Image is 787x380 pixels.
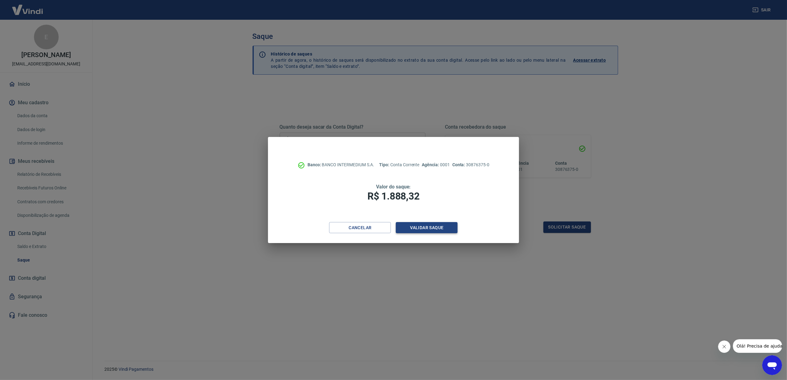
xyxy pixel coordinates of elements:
button: Cancelar [329,222,391,233]
p: Conta Corrente [379,162,419,168]
img: website_grey.svg [10,16,15,21]
span: Tipo: [379,162,390,167]
iframe: Mensagem da empresa [733,339,782,353]
iframe: Fechar mensagem [718,341,730,353]
span: Olá! Precisa de ajuda? [4,4,52,9]
img: tab_domain_overview_orange.svg [26,36,31,41]
span: Valor do saque: [376,184,411,190]
span: Banco: [308,162,322,167]
div: Domínio [33,36,47,40]
div: v 4.0.25 [17,10,30,15]
iframe: Botão para abrir a janela de mensagens [762,355,782,375]
button: Validar saque [396,222,458,233]
span: Conta: [452,162,466,167]
span: R$ 1.888,32 [367,190,419,202]
img: tab_keywords_by_traffic_grey.svg [67,36,72,41]
img: logo_orange.svg [10,10,15,15]
div: [PERSON_NAME]: [DOMAIN_NAME] [16,16,88,21]
span: Agência: [422,162,440,167]
p: 0001 [422,162,450,168]
p: BANCO INTERMEDIUM S.A. [308,162,375,168]
p: 30876375-0 [452,162,489,168]
div: Palavras-chave [74,36,98,40]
